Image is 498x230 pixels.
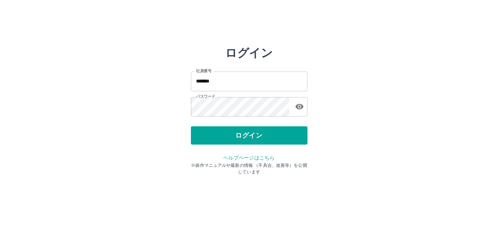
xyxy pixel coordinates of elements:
label: パスワード [196,94,215,99]
a: ヘルプページはこちら [223,155,275,161]
button: ログイン [191,126,307,145]
h2: ログイン [225,46,273,60]
label: 社員番号 [196,68,211,74]
p: ※操作マニュアルや最新の情報 （不具合、改善等）を公開しています [191,162,307,175]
